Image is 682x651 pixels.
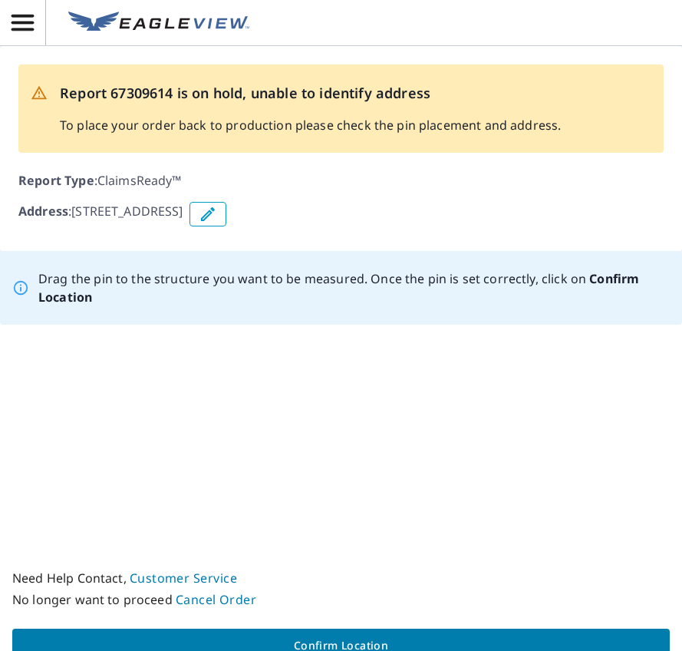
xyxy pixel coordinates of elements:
[18,171,664,190] p: : ClaimsReady™
[59,2,259,44] a: EV Logo
[60,83,561,104] p: Report 67309614 is on hold, unable to identify address
[68,12,249,35] img: EV Logo
[12,589,670,610] p: No longer want to proceed
[130,567,237,589] button: Customer Service
[176,589,257,610] button: Cancel Order
[18,202,183,226] p: : [STREET_ADDRESS]
[38,269,670,306] p: Drag the pin to the structure you want to be measured. Once the pin is set correctly, click on
[60,116,561,134] p: To place your order back to production please check the pin placement and address.
[18,172,94,189] b: Report Type
[12,567,670,589] p: Need Help Contact,
[18,203,68,220] b: Address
